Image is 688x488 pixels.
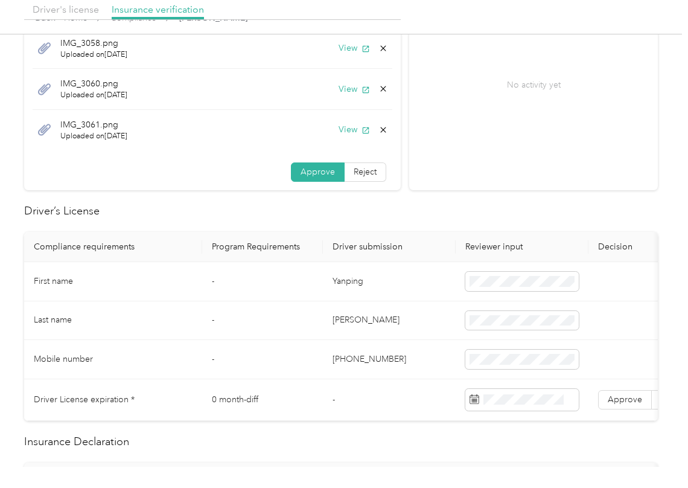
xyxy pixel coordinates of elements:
[323,379,456,421] td: -
[24,340,202,379] td: Mobile number
[339,83,370,95] button: View
[24,301,202,341] td: Last name
[34,354,93,364] span: Mobile number
[620,420,688,488] iframe: Everlance-gr Chat Button Frame
[323,262,456,301] td: Yanping
[60,77,127,90] span: IMG_3060.png
[339,42,370,54] button: View
[339,123,370,136] button: View
[323,301,456,341] td: [PERSON_NAME]
[456,232,588,262] th: Reviewer input
[24,232,202,262] th: Compliance requirements
[608,394,642,405] span: Approve
[202,340,323,379] td: -
[33,4,99,15] span: Driver's license
[24,203,658,219] h2: Driver’s License
[24,379,202,421] td: Driver License expiration *
[24,434,658,450] h2: Insurance Declaration
[60,90,127,101] span: Uploaded on [DATE]
[301,167,335,177] span: Approve
[34,394,135,405] span: Driver License expiration *
[60,118,127,131] span: IMG_3061.png
[24,262,202,301] td: First name
[34,315,72,325] span: Last name
[34,276,73,286] span: First name
[202,301,323,341] td: -
[112,4,204,15] span: Insurance verification
[202,262,323,301] td: -
[60,50,127,60] span: Uploaded on [DATE]
[354,167,377,177] span: Reject
[323,340,456,379] td: [PHONE_NUMBER]
[202,379,323,421] td: 0 month-diff
[507,79,561,91] p: No activity yet
[60,37,127,50] span: IMG_3058.png
[202,232,323,262] th: Program Requirements
[323,232,456,262] th: Driver submission
[60,131,127,142] span: Uploaded on [DATE]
